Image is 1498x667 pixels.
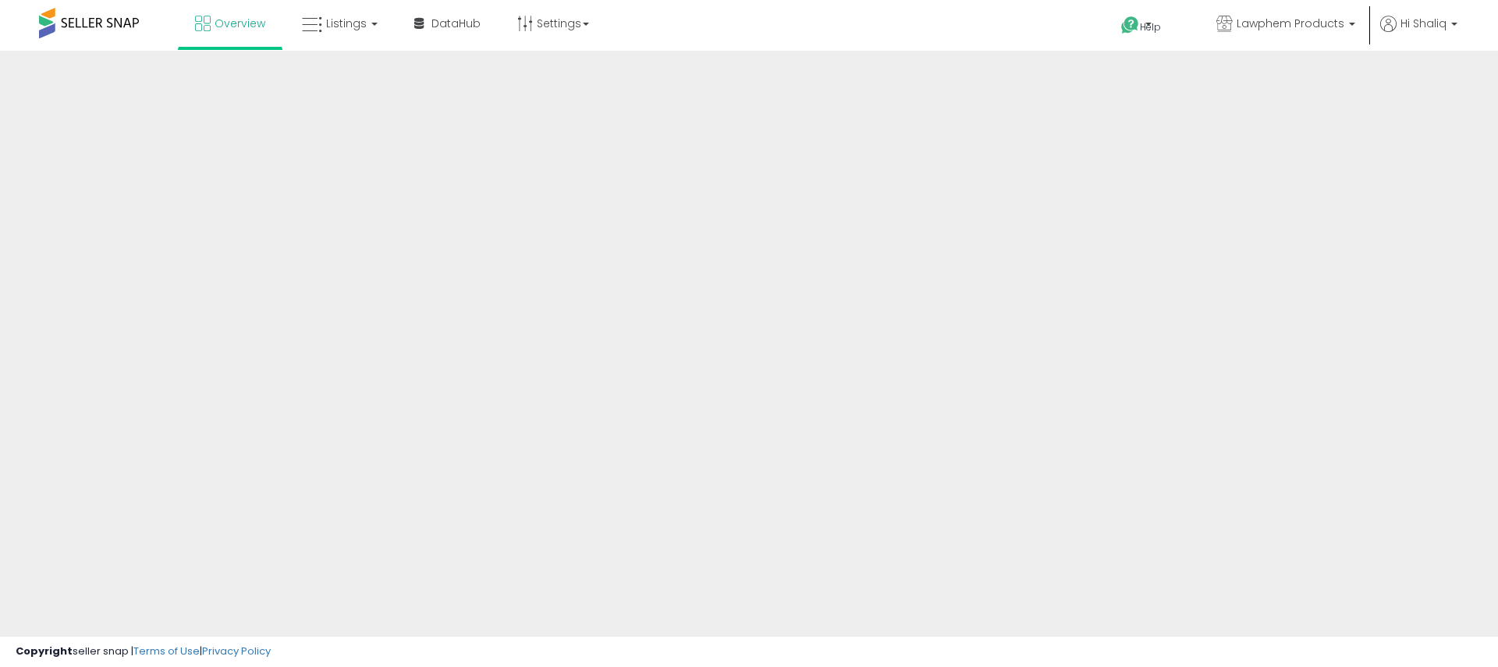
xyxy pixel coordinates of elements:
span: Listings [326,16,367,31]
span: Lawphem Products [1237,16,1344,31]
a: Help [1109,4,1191,51]
a: Privacy Policy [202,644,271,658]
i: Get Help [1120,16,1140,35]
a: Hi Shaliq [1380,16,1457,51]
div: seller snap | | [16,644,271,659]
span: Overview [215,16,265,31]
strong: Copyright [16,644,73,658]
span: Hi Shaliq [1400,16,1447,31]
a: Terms of Use [133,644,200,658]
span: DataHub [431,16,481,31]
span: Help [1140,20,1161,34]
